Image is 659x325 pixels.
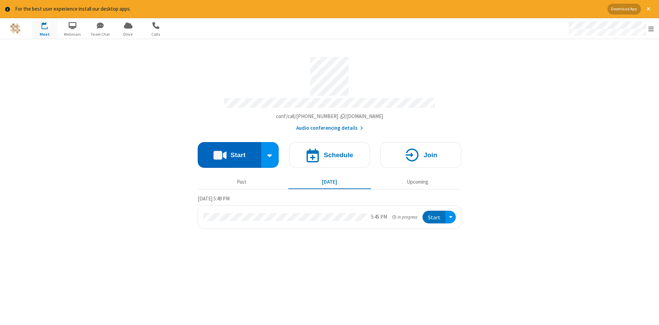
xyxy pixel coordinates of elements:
[446,211,456,223] div: Open menu
[371,213,387,221] div: 5:45 PM
[60,31,85,37] span: Webinars
[2,18,28,39] button: Logo
[143,31,169,37] span: Calls
[288,176,371,189] button: [DATE]
[198,52,461,132] section: Account details
[423,211,446,223] button: Start
[46,22,51,27] div: 1
[289,142,370,168] button: Schedule
[32,31,58,37] span: Meet
[424,152,437,158] h4: Join
[261,142,279,168] div: Start conference options
[324,152,353,158] h4: Schedule
[562,18,659,39] div: Open menu
[115,31,141,37] span: Drive
[10,23,21,34] img: QA Selenium DO NOT DELETE OR CHANGE
[643,4,654,14] button: Close alert
[276,113,383,119] span: Copy my meeting room link
[198,142,261,168] button: Start
[88,31,113,37] span: Team Chat
[376,176,459,189] button: Upcoming
[15,5,602,13] div: For the best user experience install our desktop apps.
[296,124,363,132] button: Audio conferencing details
[198,195,230,202] span: [DATE] 5:49 PM
[392,214,417,220] em: in progress
[608,4,641,14] button: Download App
[200,176,283,189] button: Past
[230,152,245,158] h4: Start
[380,142,461,168] button: Join
[276,113,383,120] button: Copy my meeting room linkCopy my meeting room link
[198,195,461,229] section: Today's Meetings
